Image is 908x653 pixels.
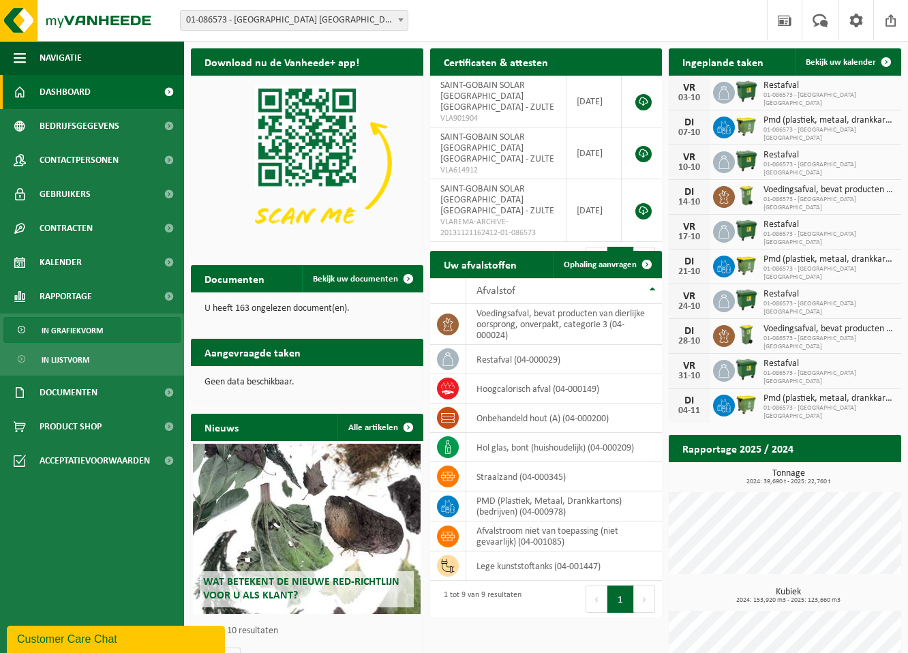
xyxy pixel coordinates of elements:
[191,265,278,292] h2: Documenten
[476,286,515,297] span: Afvalstof
[763,300,894,316] span: 01-086573 - [GEOGRAPHIC_DATA] [GEOGRAPHIC_DATA]
[735,80,758,103] img: WB-1100-HPE-GN-01
[676,588,901,604] h3: Kubiek
[735,323,758,346] img: WB-0140-HPE-GN-50
[676,479,901,485] span: 2024: 39,690 t - 2025: 22,760 t
[763,359,894,369] span: Restafval
[735,288,758,312] img: WB-1100-HPE-GN-01
[795,48,900,76] a: Bekijk uw kalender
[181,11,408,30] span: 01-086573 - SAINT-GOBAIN SOLAR GARD NV - ZULTE
[735,358,758,381] img: WB-1100-HPE-GN-01
[440,184,554,216] span: SAINT-GOBAIN SOLAR [GEOGRAPHIC_DATA] [GEOGRAPHIC_DATA] - ZULTE
[40,376,97,410] span: Documenten
[553,251,661,278] a: Ophaling aanvragen
[337,414,422,441] a: Alle artikelen
[763,161,894,177] span: 01-086573 - [GEOGRAPHIC_DATA] [GEOGRAPHIC_DATA]
[735,184,758,207] img: WB-0140-HPE-GN-50
[586,586,607,613] button: Previous
[676,371,703,381] div: 31-10
[40,410,102,444] span: Product Shop
[676,128,703,138] div: 07-10
[634,586,655,613] button: Next
[763,126,894,142] span: 01-086573 - [GEOGRAPHIC_DATA] [GEOGRAPHIC_DATA]
[763,219,894,230] span: Restafval
[676,232,703,242] div: 17-10
[735,254,758,277] img: WB-1100-HPE-GN-50
[40,177,91,211] span: Gebruikers
[203,577,399,601] span: Wat betekent de nieuwe RED-richtlijn voor u als klant?
[437,584,521,614] div: 1 tot 9 van 9 resultaten
[676,361,703,371] div: VR
[3,317,181,343] a: In grafiekvorm
[566,76,622,127] td: [DATE]
[763,91,894,108] span: 01-086573 - [GEOGRAPHIC_DATA] [GEOGRAPHIC_DATA]
[430,251,530,277] h2: Uw afvalstoffen
[676,267,703,277] div: 21-10
[800,461,900,489] a: Bekijk rapportage
[440,113,556,124] span: VLA901904
[763,115,894,126] span: Pmd (plastiek, metaal, drankkartons) (bedrijven)
[735,149,758,172] img: WB-1100-HPE-GN-01
[205,626,417,636] p: 1 van 10 resultaten
[3,346,181,372] a: In lijstvorm
[735,393,758,416] img: WB-1100-HPE-GN-50
[676,152,703,163] div: VR
[676,291,703,302] div: VR
[313,275,398,284] span: Bekijk uw documenten
[191,76,423,250] img: Download de VHEPlus App
[763,230,894,247] span: 01-086573 - [GEOGRAPHIC_DATA] [GEOGRAPHIC_DATA]
[676,395,703,406] div: DI
[676,163,703,172] div: 10-10
[676,597,901,604] span: 2024: 153,920 m3 - 2025: 123,660 m3
[676,222,703,232] div: VR
[669,435,807,461] h2: Rapportage 2025 / 2024
[564,260,637,269] span: Ophaling aanvragen
[466,345,663,374] td: restafval (04-000029)
[193,444,421,614] a: Wat betekent de nieuwe RED-richtlijn voor u als klant?
[763,80,894,91] span: Restafval
[676,117,703,128] div: DI
[566,179,622,242] td: [DATE]
[676,302,703,312] div: 24-10
[40,143,119,177] span: Contactpersonen
[466,551,663,581] td: lege kunststoftanks (04-001447)
[676,198,703,207] div: 14-10
[42,347,89,373] span: In lijstvorm
[466,433,663,462] td: hol glas, bont (huishoudelijk) (04-000209)
[40,75,91,109] span: Dashboard
[440,217,556,239] span: VLAREMA-ARCHIVE-20131121162412-01-086573
[466,462,663,491] td: straalzand (04-000345)
[466,491,663,521] td: PMD (Plastiek, Metaal, Drankkartons) (bedrijven) (04-000978)
[302,265,422,292] a: Bekijk uw documenten
[40,245,82,279] span: Kalender
[669,48,777,75] h2: Ingeplande taken
[676,469,901,485] h3: Tonnage
[191,48,373,75] h2: Download nu de Vanheede+ app!
[676,256,703,267] div: DI
[763,196,894,212] span: 01-086573 - [GEOGRAPHIC_DATA] [GEOGRAPHIC_DATA]
[763,324,894,335] span: Voedingsafval, bevat producten van dierlijke oorsprong, onverpakt, categorie 3
[440,132,554,164] span: SAINT-GOBAIN SOLAR [GEOGRAPHIC_DATA] [GEOGRAPHIC_DATA] - ZULTE
[466,404,663,433] td: onbehandeld hout (A) (04-000200)
[676,82,703,93] div: VR
[806,58,876,67] span: Bekijk uw kalender
[607,586,634,613] button: 1
[205,304,410,314] p: U heeft 163 ongelezen document(en).
[735,115,758,138] img: WB-1100-HPE-GN-50
[191,339,314,365] h2: Aangevraagde taken
[763,289,894,300] span: Restafval
[676,187,703,198] div: DI
[566,127,622,179] td: [DATE]
[676,406,703,416] div: 04-11
[466,304,663,345] td: voedingsafval, bevat producten van dierlijke oorsprong, onverpakt, categorie 3 (04-000024)
[676,93,703,103] div: 03-10
[40,41,82,75] span: Navigatie
[40,211,93,245] span: Contracten
[180,10,408,31] span: 01-086573 - SAINT-GOBAIN SOLAR GARD NV - ZULTE
[42,318,103,344] span: In grafiekvorm
[763,369,894,386] span: 01-086573 - [GEOGRAPHIC_DATA] [GEOGRAPHIC_DATA]
[40,109,119,143] span: Bedrijfsgegevens
[763,254,894,265] span: Pmd (plastiek, metaal, drankkartons) (bedrijven)
[676,337,703,346] div: 28-10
